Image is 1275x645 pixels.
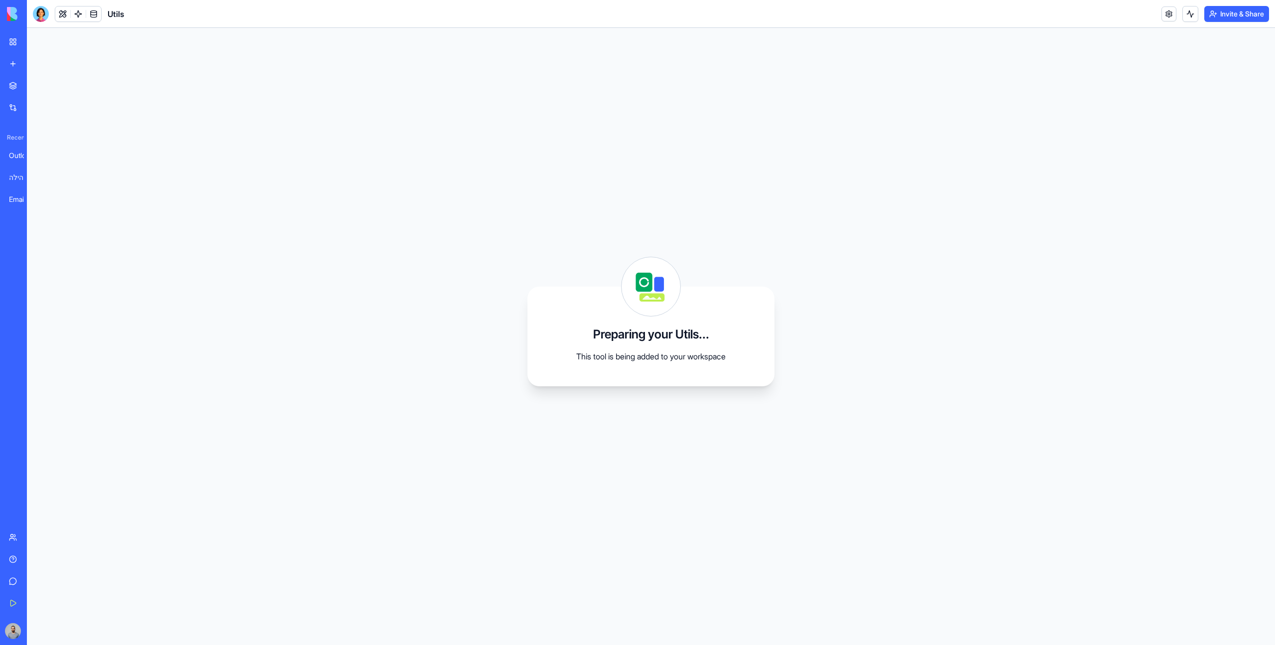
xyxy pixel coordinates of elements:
[108,8,124,20] span: Utils
[3,167,43,187] a: תיאטרון הקהילה
[5,623,21,639] img: image_123650291_bsq8ao.jpg
[9,194,37,204] div: Email Sequence Generator
[1204,6,1269,22] button: Invite & Share
[551,350,751,362] p: This tool is being added to your workspace
[3,146,43,165] a: Outlook
[9,172,37,182] div: תיאטרון הקהילה
[3,134,24,142] span: Recent
[3,189,43,209] a: Email Sequence Generator
[7,7,69,21] img: logo
[9,151,37,161] div: Outlook
[593,326,709,342] h3: Preparing your Utils...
